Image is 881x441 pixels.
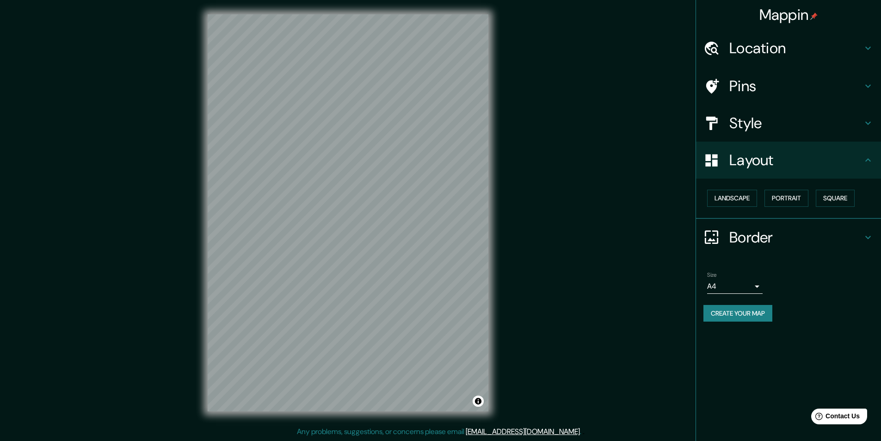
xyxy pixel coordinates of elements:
[703,305,772,322] button: Create your map
[696,30,881,67] div: Location
[759,6,818,24] h4: Mappin
[816,190,855,207] button: Square
[473,396,484,407] button: Toggle attribution
[581,426,583,437] div: .
[297,426,581,437] p: Any problems, suggestions, or concerns please email .
[729,151,863,169] h4: Layout
[696,105,881,142] div: Style
[696,68,881,105] div: Pins
[707,190,757,207] button: Landscape
[466,427,580,436] a: [EMAIL_ADDRESS][DOMAIN_NAME]
[696,219,881,256] div: Border
[707,271,717,279] label: Size
[729,114,863,132] h4: Style
[707,279,763,294] div: A4
[764,190,808,207] button: Portrait
[729,39,863,57] h4: Location
[810,12,818,20] img: pin-icon.png
[729,228,863,247] h4: Border
[583,426,585,437] div: .
[799,405,871,431] iframe: Help widget launcher
[696,142,881,179] div: Layout
[208,14,488,411] canvas: Map
[729,77,863,95] h4: Pins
